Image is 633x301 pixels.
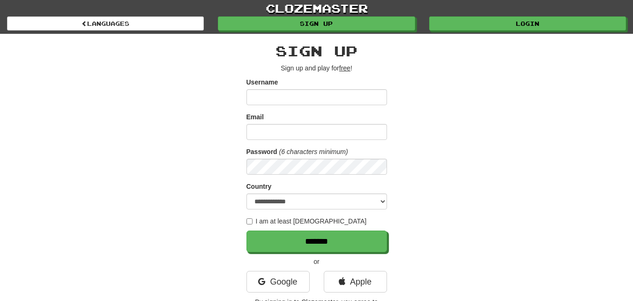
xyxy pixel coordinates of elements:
[246,257,387,266] p: or
[246,77,278,87] label: Username
[218,16,415,31] a: Sign up
[246,182,272,191] label: Country
[7,16,204,31] a: Languages
[246,112,264,122] label: Email
[429,16,626,31] a: Login
[246,43,387,59] h2: Sign up
[246,218,253,224] input: I am at least [DEMOGRAPHIC_DATA]
[324,271,387,293] a: Apple
[246,216,367,226] label: I am at least [DEMOGRAPHIC_DATA]
[246,147,277,156] label: Password
[279,148,348,155] em: (6 characters minimum)
[246,271,310,293] a: Google
[339,64,350,72] u: free
[246,63,387,73] p: Sign up and play for !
